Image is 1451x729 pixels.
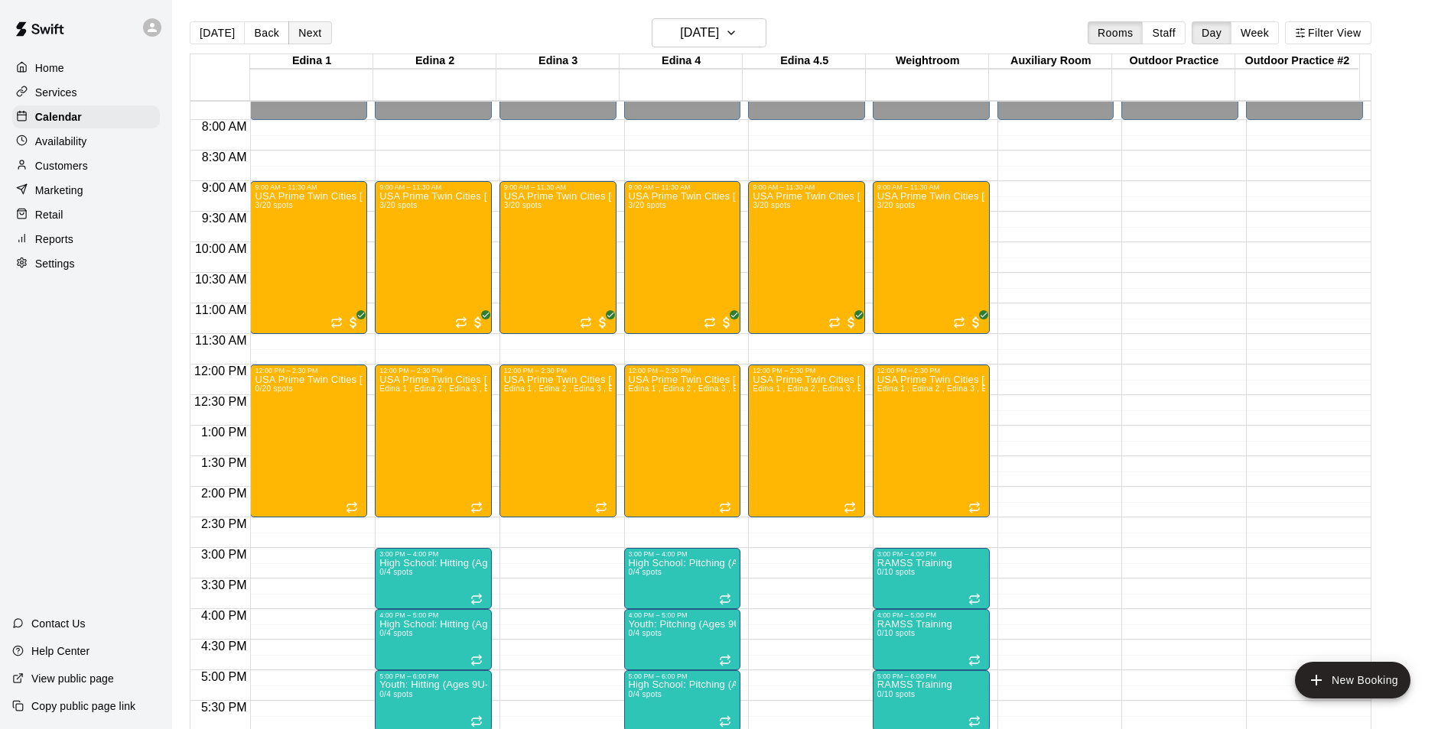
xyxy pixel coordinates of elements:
span: 8:00 AM [198,120,251,133]
div: Marketing [12,179,160,202]
a: Calendar [12,105,160,128]
p: Marketing [35,183,83,198]
p: Help Center [31,643,89,659]
span: 3/20 spots filled [255,201,292,209]
span: 0/4 spots filled [379,629,413,637]
span: Edina 1 , Edina 2 , Edina 3 , Edina 4 , Weightroom , Edina 4.5 [629,384,854,393]
div: Edina 4.5 [743,54,866,69]
div: 3:00 PM – 4:00 PM [379,550,487,558]
div: 12:00 PM – 2:30 PM [629,367,737,374]
span: Recurring event [580,316,592,329]
a: Settings [12,252,160,275]
div: 9:00 AM – 11:30 AM: USA Prime Twin Cities MEA Camp 9u-11u [624,181,741,334]
div: 3:00 PM – 4:00 PM: High School: Hitting (Ages 14U-18U) [375,548,492,609]
div: 5:00 PM – 6:00 PM [629,672,737,680]
div: 5:00 PM – 6:00 PM [379,672,487,680]
span: Recurring event [844,501,856,514]
a: Home [12,57,160,79]
div: Outdoor Practice [1112,54,1235,69]
span: Edina 1 , Edina 2 , Edina 3 , Edina 4 , Weightroom , Edina 4.5 [877,384,1102,393]
span: 0/4 spots filled [629,690,662,698]
span: 3/20 spots filled [753,201,790,209]
span: 3/20 spots filled [877,201,915,209]
span: Recurring event [719,654,731,666]
a: Retail [12,203,160,226]
span: Recurring event [346,501,358,514]
span: 0/4 spots filled [379,568,413,576]
span: Recurring event [719,715,731,727]
p: Retail [35,207,63,222]
span: All customers have paid [346,315,361,330]
button: [DATE] [652,18,766,47]
div: 4:00 PM – 5:00 PM [379,611,487,619]
div: Outdoor Practice #2 [1235,54,1358,69]
span: 9:30 AM [198,212,251,225]
p: View public page [31,671,114,686]
span: 1:00 PM [197,426,251,439]
div: Weightroom [866,54,989,69]
span: Recurring event [968,593,981,605]
span: Edina 1 , Edina 2 , Edina 3 , Edina 4 , Weightroom , Edina 4.5 [753,384,978,393]
button: Staff [1142,21,1186,44]
span: 3/20 spots filled [379,201,417,209]
div: 9:00 AM – 11:30 AM: USA Prime Twin Cities MEA Camp 9u-11u [873,181,990,334]
div: 5:00 PM – 6:00 PM [877,672,985,680]
button: Week [1231,21,1279,44]
span: 0/10 spots filled [877,690,915,698]
div: 12:00 PM – 2:30 PM: USA Prime Twin Cities MEA Camp 12U-14U [499,364,617,517]
span: 12:30 PM [190,395,250,408]
div: 12:00 PM – 2:30 PM [877,367,985,374]
div: Edina 3 [496,54,620,69]
div: 9:00 AM – 11:30 AM: USA Prime Twin Cities MEA Camp 9u-11u [375,181,492,334]
span: Edina 1 , Edina 2 , Edina 3 , Edina 4 , Weightroom , Edina 4.5 [504,384,729,393]
p: Home [35,60,64,76]
button: add [1295,662,1410,698]
div: 9:00 AM – 11:30 AM [504,183,612,191]
div: 3:00 PM – 4:00 PM: RAMSS Training [873,548,990,609]
span: 2:30 PM [197,517,251,530]
div: 9:00 AM – 11:30 AM [255,183,363,191]
button: Rooms [1088,21,1143,44]
span: Recurring event [455,316,467,329]
div: 4:00 PM – 5:00 PM: Youth: Pitching (Ages 9U-13U) [624,609,741,670]
a: Reports [12,228,160,251]
div: 12:00 PM – 2:30 PM: USA Prime Twin Cities MEA Camp 12U-14U [624,364,741,517]
a: Availability [12,130,160,153]
p: Contact Us [31,616,86,631]
div: 4:00 PM – 5:00 PM [629,611,737,619]
span: Recurring event [968,715,981,727]
div: Auxiliary Room [989,54,1112,69]
div: 12:00 PM – 2:30 PM: USA Prime Twin Cities MEA Camp 12U-14U [748,364,865,517]
button: Back [244,21,289,44]
div: 4:00 PM – 5:00 PM [877,611,985,619]
p: Settings [35,256,75,271]
a: Services [12,81,160,104]
span: Recurring event [330,316,343,329]
div: Edina 4 [620,54,743,69]
span: 1:30 PM [197,456,251,469]
p: Calendar [35,109,82,125]
span: 0/4 spots filled [379,690,413,698]
p: Availability [35,134,87,149]
div: 3:00 PM – 4:00 PM: High School: Pitching (Ages 14U-18U) [624,548,741,609]
div: 4:00 PM – 5:00 PM: High School: Hitting (Ages 14U-18U) [375,609,492,670]
p: Copy public page link [31,698,135,714]
span: Recurring event [968,654,981,666]
p: Services [35,85,77,100]
div: 9:00 AM – 11:30 AM [379,183,487,191]
span: 0/4 spots filled [629,629,662,637]
div: 9:00 AM – 11:30 AM [629,183,737,191]
span: 9:00 AM [198,181,251,194]
span: Recurring event [470,715,483,727]
a: Customers [12,154,160,177]
span: 4:30 PM [197,640,251,653]
div: Edina 2 [373,54,496,69]
span: Recurring event [719,501,731,514]
div: 12:00 PM – 2:30 PM [255,367,363,374]
button: Filter View [1285,21,1371,44]
button: Day [1192,21,1231,44]
span: 12:00 PM [190,364,250,377]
